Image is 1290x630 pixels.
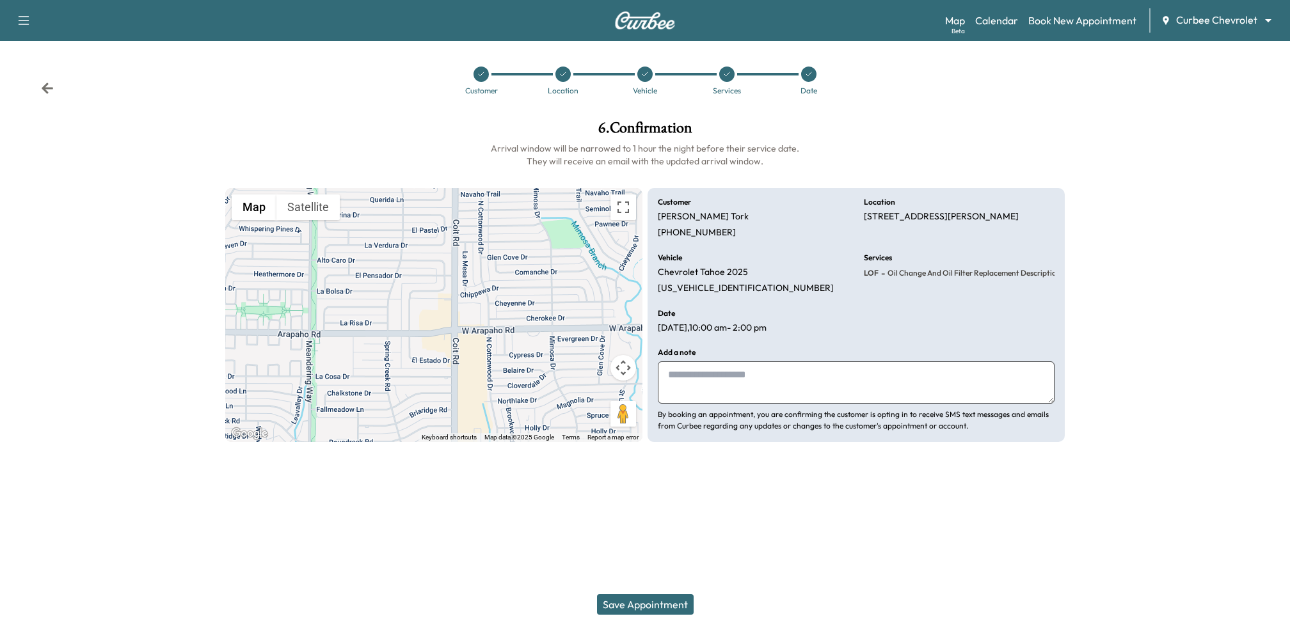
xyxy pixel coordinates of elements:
div: Customer [465,87,498,95]
button: Keyboard shortcuts [422,433,477,442]
h1: 6 . Confirmation [225,120,1065,142]
img: Curbee Logo [614,12,676,29]
a: Report a map error [587,434,639,441]
span: Map data ©2025 Google [484,434,554,441]
h6: Add a note [658,349,696,356]
p: [DATE] , 10:00 am - 2:00 pm [658,322,767,334]
div: Location [548,87,578,95]
span: LOF [864,268,879,278]
img: Google [228,425,271,442]
button: Save Appointment [597,594,694,615]
a: Book New Appointment [1028,13,1136,28]
div: Date [800,87,817,95]
div: Back [41,82,54,95]
p: [PERSON_NAME] Tork [658,211,749,223]
span: Oil Change and Oil Filter Replacement Description [885,268,1061,278]
h6: Date [658,310,675,317]
h6: Services [864,254,892,262]
button: Toggle fullscreen view [610,194,636,220]
a: MapBeta [945,13,965,28]
span: Curbee Chevrolet [1176,13,1257,28]
p: [PHONE_NUMBER] [658,227,736,239]
p: [STREET_ADDRESS][PERSON_NAME] [864,211,1019,223]
p: Chevrolet Tahoe 2025 [658,267,748,278]
h6: Vehicle [658,254,682,262]
p: [US_VEHICLE_IDENTIFICATION_NUMBER] [658,283,834,294]
button: Drag Pegman onto the map to open Street View [610,401,636,427]
a: Open this area in Google Maps (opens a new window) [228,425,271,442]
button: Show satellite imagery [276,194,340,220]
div: Vehicle [633,87,657,95]
p: By booking an appointment, you are confirming the customer is opting in to receive SMS text messa... [658,409,1055,432]
span: - [879,267,885,280]
div: Services [713,87,741,95]
a: Terms (opens in new tab) [562,434,580,441]
h6: Location [864,198,895,206]
h6: Customer [658,198,691,206]
a: Calendar [975,13,1018,28]
button: Show street map [232,194,276,220]
div: Beta [952,26,965,36]
h6: Arrival window will be narrowed to 1 hour the night before their service date. They will receive ... [225,142,1065,168]
button: Map camera controls [610,355,636,381]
